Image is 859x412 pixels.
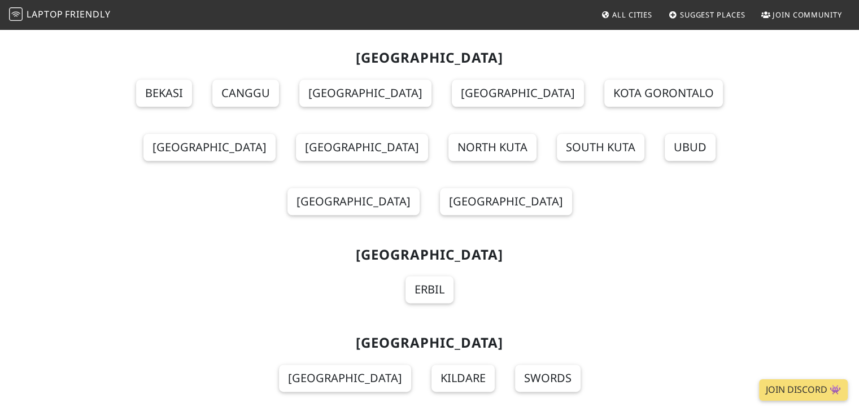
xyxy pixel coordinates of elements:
span: All Cities [612,10,652,20]
a: [GEOGRAPHIC_DATA] [279,365,411,392]
a: [GEOGRAPHIC_DATA] [296,134,428,161]
a: Ubud [665,134,716,161]
a: Kildare [431,365,495,392]
a: Kota Gorontalo [604,80,723,107]
h2: [GEOGRAPHIC_DATA] [64,247,796,263]
a: [GEOGRAPHIC_DATA] [287,188,420,215]
a: [GEOGRAPHIC_DATA] [143,134,276,161]
a: South Kuta [557,134,644,161]
a: Suggest Places [664,5,750,25]
img: LaptopFriendly [9,7,23,21]
a: [GEOGRAPHIC_DATA] [299,80,431,107]
h2: [GEOGRAPHIC_DATA] [64,50,796,66]
a: Join Community [757,5,847,25]
a: [GEOGRAPHIC_DATA] [440,188,572,215]
a: Swords [515,365,581,392]
a: All Cities [596,5,657,25]
span: Suggest Places [680,10,745,20]
span: Join Community [773,10,842,20]
a: North Kuta [448,134,537,161]
a: Erbil [405,276,454,303]
h2: [GEOGRAPHIC_DATA] [64,335,796,351]
a: Canggu [212,80,279,107]
a: Bekasi [136,80,192,107]
a: [GEOGRAPHIC_DATA] [452,80,584,107]
a: LaptopFriendly LaptopFriendly [9,5,111,25]
span: Friendly [65,8,110,20]
span: Laptop [27,8,63,20]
